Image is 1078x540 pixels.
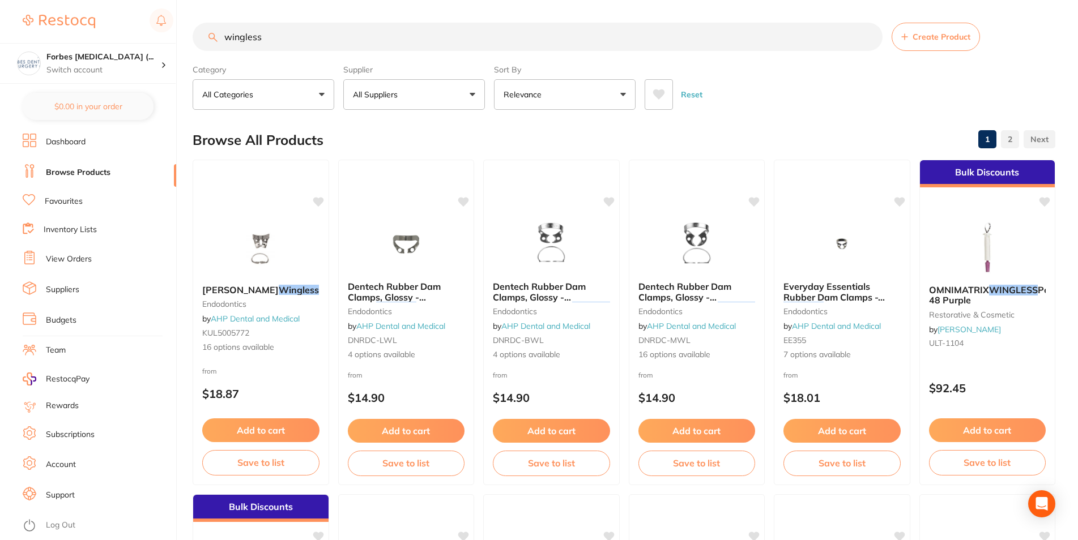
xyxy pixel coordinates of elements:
button: Add to cart [202,418,319,442]
a: Rewards [46,400,79,412]
small: restorative & cosmetic [929,310,1046,319]
button: Add to cart [929,418,1046,442]
button: Save to list [638,451,756,475]
em: Wingless [279,284,319,295]
span: Dentech Rubber Dam Clamps, Glossy - [MEDICAL_DATA], [638,281,731,313]
p: $14.90 [348,391,465,404]
a: Support [46,490,75,501]
a: View Orders [46,254,92,265]
p: $14.90 [638,391,756,404]
h4: Forbes Dental Surgery (DentalTown 6) [46,52,161,63]
button: Save to list [202,450,319,475]
button: Relevance [494,79,636,110]
span: DNRDC-LWL [348,335,397,345]
span: from [493,371,508,379]
p: All Categories [202,89,258,100]
img: OMNIMATRIX WINGLESS Pedo 48 Purple [951,219,1024,276]
span: Pedo 48 Purple [929,284,1060,306]
a: RestocqPay [23,372,90,385]
button: All Categories [193,79,334,110]
span: Create Product [913,32,970,41]
span: RestocqPay [46,374,90,385]
span: 16 options available [638,349,756,361]
small: endodontics [348,307,465,316]
a: [PERSON_NAME] [938,324,1001,335]
span: 16 options available [202,342,319,353]
p: Switch account [46,65,161,76]
img: Kulzer Ivory Wingless Clamps [224,219,297,276]
span: Dentech Rubber Dam Clamps, Glossy - Labial, [348,281,441,313]
span: DNRDC-MWL [638,335,691,345]
button: Log Out [23,517,173,535]
button: Create Product [892,23,980,51]
a: Log Out [46,520,75,531]
span: Clamps [319,284,351,295]
span: Everyday Essentials Rubber Dam Clamps - [783,281,885,302]
span: OMNIMATRIX [929,284,989,295]
button: Add to cart [348,419,465,443]
a: Suppliers [46,284,79,295]
span: by [348,321,445,331]
span: 4 options available [348,349,465,361]
a: Favourites [45,196,83,207]
img: Dentech Rubber Dam Clamps, Glossy - Molar, Wingless [660,216,734,272]
a: AHP Dental and Medical [211,314,300,324]
small: endodontics [202,299,319,308]
h2: Browse All Products [193,132,323,148]
span: from [202,367,217,375]
span: by [929,324,1001,335]
a: AHP Dental and Medical [792,321,881,331]
p: $14.90 [493,391,610,404]
a: AHP Dental and Medical [501,321,590,331]
p: All Suppliers [353,89,402,100]
button: Add to cart [493,419,610,443]
b: Dentech Rubber Dam Clamps, Glossy - Molar, Wingless [638,281,756,302]
label: Category [193,65,334,75]
a: AHP Dental and Medical [647,321,736,331]
span: Dentech Rubber Dam Clamps, Glossy - [MEDICAL_DATA], [493,281,586,313]
a: 1 [978,128,996,151]
a: Team [46,345,66,356]
p: Relevance [504,89,546,100]
b: OMNIMATRIX WINGLESS Pedo 48 Purple [929,285,1046,306]
span: by [638,321,736,331]
span: from [348,371,363,379]
span: from [783,371,798,379]
button: Save to list [348,451,465,475]
small: endodontics [783,307,901,316]
em: Wingless [376,302,416,313]
span: 4 options available [493,349,610,361]
small: endodontics [493,307,610,316]
span: DNRDC-BWL [493,335,544,345]
button: Add to cart [783,419,901,443]
span: ULT-1104 [929,338,964,348]
a: AHP Dental and Medical [356,321,445,331]
input: Search Products [193,23,883,51]
span: KUL5005772 [202,328,249,338]
img: RestocqPay [23,372,36,385]
button: Save to list [493,451,610,475]
a: Budgets [46,315,76,326]
button: All Suppliers [343,79,485,110]
div: Open Intercom Messenger [1028,490,1055,517]
button: Save to list [783,451,901,475]
em: Wingless [783,302,824,313]
b: Kulzer Ivory Wingless Clamps [202,285,319,295]
span: [PERSON_NAME] [202,284,279,295]
a: Browse Products [46,167,110,178]
p: $18.87 [202,387,319,400]
button: $0.00 in your order [23,93,154,120]
button: Add to cart [638,419,756,443]
span: by [493,321,590,331]
img: Restocq Logo [23,15,95,28]
b: Dentech Rubber Dam Clamps, Glossy - Labial, Wingless [348,281,465,302]
p: $92.45 [929,382,1046,395]
small: endodontics [638,307,756,316]
img: Everyday Essentials Rubber Dam Clamps - Wingless [805,216,879,272]
span: EE355 [783,335,806,345]
span: 7 options available [783,349,901,361]
em: Wingless [572,302,612,313]
em: WINGLESS [989,284,1038,295]
label: Sort By [494,65,636,75]
button: Reset [678,79,706,110]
